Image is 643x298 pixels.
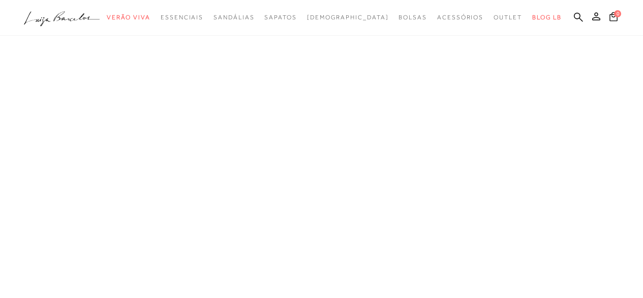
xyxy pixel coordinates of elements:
[213,14,254,21] span: Sandálias
[606,11,621,25] button: 0
[307,14,389,21] span: [DEMOGRAPHIC_DATA]
[264,8,296,27] a: noSubCategoriesText
[494,14,522,21] span: Outlet
[161,14,203,21] span: Essenciais
[614,10,621,17] span: 0
[494,8,522,27] a: noSubCategoriesText
[399,14,427,21] span: Bolsas
[399,8,427,27] a: noSubCategoriesText
[437,14,483,21] span: Acessórios
[307,8,389,27] a: noSubCategoriesText
[532,8,562,27] a: BLOG LB
[264,14,296,21] span: Sapatos
[161,8,203,27] a: noSubCategoriesText
[437,8,483,27] a: noSubCategoriesText
[107,8,150,27] a: noSubCategoriesText
[213,8,254,27] a: noSubCategoriesText
[107,14,150,21] span: Verão Viva
[532,14,562,21] span: BLOG LB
